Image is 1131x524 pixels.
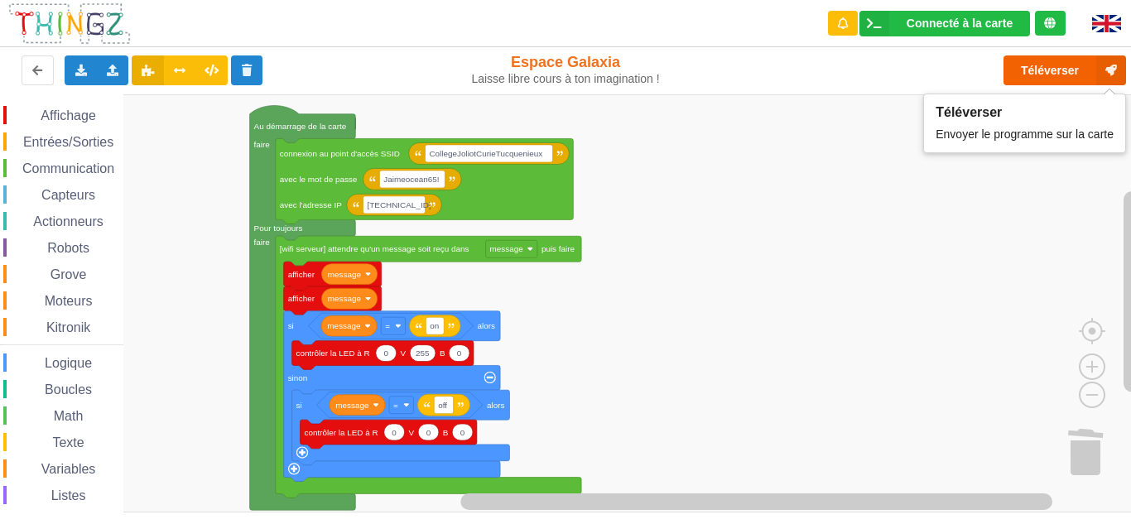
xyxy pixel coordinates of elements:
text: message [335,401,369,410]
span: Texte [50,435,86,449]
span: Capteurs [39,188,98,202]
div: Tu es connecté au serveur de création de Thingz [1035,11,1066,36]
text: puis faire [541,244,575,253]
div: Espace Galaxia [469,53,661,86]
text: 0 [426,427,431,436]
text: avec l'adresse IP [280,200,343,209]
text: si [288,321,294,330]
text: afficher [288,294,315,303]
text: message [490,244,524,253]
span: Grove [48,267,89,281]
text: 0 [460,427,465,436]
span: Math [51,409,86,423]
span: Boucles [42,382,94,397]
div: Ta base fonctionne bien ! [859,11,1030,36]
text: 0 [457,349,462,358]
text: alors [487,401,505,410]
text: = [393,401,398,410]
text: Au démarrage de la carte [254,122,347,131]
text: message [328,269,362,278]
text: V [409,427,415,436]
button: Téléverser [1003,55,1126,85]
span: Entrées/Sorties [21,135,116,149]
text: CollegeJoliotCurieTucquenieux [429,149,542,158]
text: connexion au point d'accès SSID [280,149,400,158]
span: Robots [45,241,92,255]
text: 0 [392,427,397,436]
text: message [327,321,361,330]
text: [TECHNICAL_ID] [367,200,431,209]
text: faire [254,238,271,247]
span: Communication [20,161,117,175]
text: off [438,401,447,410]
div: Connecté à la carte [907,17,1013,29]
text: si [296,401,302,410]
text: on [430,321,439,330]
span: Variables [39,462,99,476]
div: Envoyer le programme sur la carte [936,120,1114,142]
text: contrôler la LED à R [304,427,378,436]
text: Pour toujours [254,224,303,233]
text: = [385,321,390,330]
img: gb.png [1092,15,1121,32]
span: Actionneurs [31,214,106,228]
text: afficher [288,269,315,278]
text: [wifi serveur] attendre qu'un message soit reçu dans [280,244,469,253]
span: Affichage [38,108,98,123]
span: Logique [42,356,94,370]
div: Téléverser [936,104,1114,120]
text: 0 [383,349,388,358]
text: avec le mot de passe [280,175,358,184]
text: Jaimeocean65! [383,175,439,184]
text: alors [478,321,496,330]
span: Listes [49,488,89,502]
span: Kitronik [44,320,93,334]
span: Moteurs [42,294,95,308]
text: message [328,294,362,303]
img: thingz_logo.png [7,2,132,46]
text: 255 [416,349,430,358]
div: Laisse libre cours à ton imagination ! [469,72,661,86]
text: faire [254,140,271,149]
text: contrôler la LED à R [296,349,370,358]
text: V [401,349,407,358]
text: sinon [288,373,308,382]
text: B [440,349,445,358]
text: B [443,427,449,436]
